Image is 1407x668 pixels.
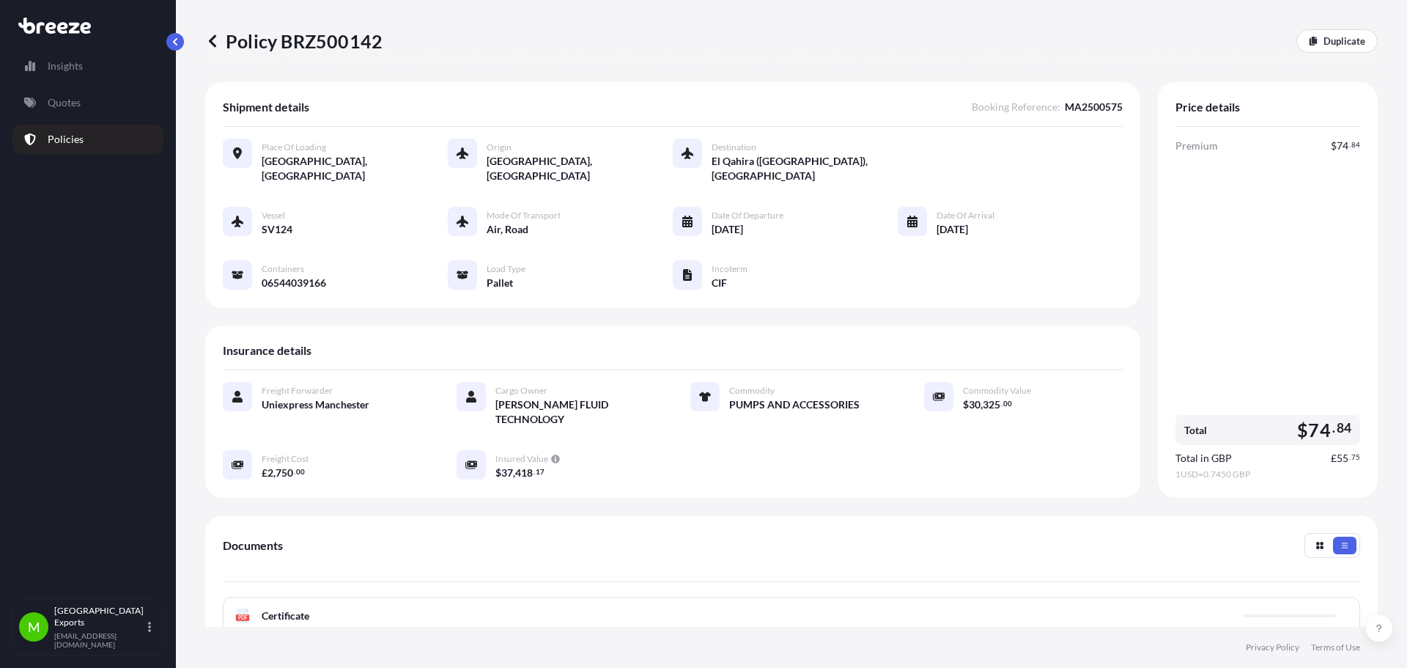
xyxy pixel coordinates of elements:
[937,210,994,221] span: Date of Arrival
[1297,421,1308,439] span: $
[262,263,304,275] span: Containers
[1246,642,1299,653] a: Privacy Policy
[223,100,309,114] span: Shipment details
[262,468,267,478] span: £
[1337,424,1351,433] span: 84
[262,154,448,183] span: [GEOGRAPHIC_DATA], [GEOGRAPHIC_DATA]
[515,468,533,478] span: 418
[262,453,309,465] span: Freight Cost
[1175,451,1232,466] span: Total in GBP
[1332,424,1335,433] span: .
[963,400,969,410] span: $
[1184,423,1207,438] span: Total
[1296,29,1378,53] a: Duplicate
[712,263,747,275] span: Incoterm
[536,469,544,474] span: 17
[48,95,81,110] p: Quotes
[262,210,285,221] span: Vessel
[28,620,40,634] span: M
[1351,455,1360,460] span: 75
[1349,142,1351,147] span: .
[1337,141,1348,151] span: 74
[276,468,293,478] span: 750
[1331,141,1337,151] span: $
[267,468,273,478] span: 2
[495,397,655,427] span: [PERSON_NAME] FLUID TECHNOLOGY
[981,400,983,410] span: ,
[12,51,163,81] a: Insights
[238,615,248,620] text: PDF
[262,142,326,153] span: Place of Loading
[487,142,512,153] span: Origin
[54,631,145,649] p: [EMAIL_ADDRESS][DOMAIN_NAME]
[1175,100,1240,114] span: Price details
[205,29,383,53] p: Policy BRZ500142
[963,385,1031,397] span: Commodity Value
[712,154,898,183] span: El Qahira ([GEOGRAPHIC_DATA]), [GEOGRAPHIC_DATA]
[487,276,513,290] span: Pallet
[294,469,295,474] span: .
[969,400,981,410] span: 30
[262,222,292,237] span: SV124
[495,385,547,397] span: Cargo Owner
[12,125,163,154] a: Policies
[729,385,775,397] span: Commodity
[1175,469,1360,480] span: 1 USD = 0.7450 GBP
[1001,401,1002,406] span: .
[1349,455,1351,460] span: .
[1337,453,1348,463] span: 55
[712,142,756,153] span: Destination
[12,88,163,117] a: Quotes
[1331,453,1337,463] span: £
[487,210,561,221] span: Mode of Transport
[487,154,673,183] span: [GEOGRAPHIC_DATA], [GEOGRAPHIC_DATA]
[1308,421,1330,439] span: 74
[1003,401,1012,406] span: 00
[513,468,515,478] span: ,
[983,400,1000,410] span: 325
[495,468,501,478] span: $
[487,222,528,237] span: Air, Road
[712,222,743,237] span: [DATE]
[48,132,84,147] p: Policies
[262,385,333,397] span: Freight Forwarder
[937,222,968,237] span: [DATE]
[495,453,548,465] span: Insured Value
[223,343,311,358] span: Insurance details
[712,276,727,290] span: CIF
[273,468,276,478] span: ,
[729,397,860,412] span: PUMPS AND ACCESSORIES
[487,263,525,275] span: Load Type
[223,538,283,553] span: Documents
[48,59,83,73] p: Insights
[501,468,513,478] span: 37
[296,469,305,474] span: 00
[1351,142,1360,147] span: 84
[1311,642,1360,653] a: Terms of Use
[533,469,535,474] span: .
[1323,34,1365,48] p: Duplicate
[972,100,1060,114] span: Booking Reference :
[262,397,369,412] span: Uniexpress Manchester
[1065,100,1123,114] span: MA2500575
[262,609,309,623] span: Certificate
[262,276,326,290] span: 06544039166
[712,210,783,221] span: Date of Departure
[54,605,145,628] p: [GEOGRAPHIC_DATA] Exports
[1175,139,1218,153] span: Premium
